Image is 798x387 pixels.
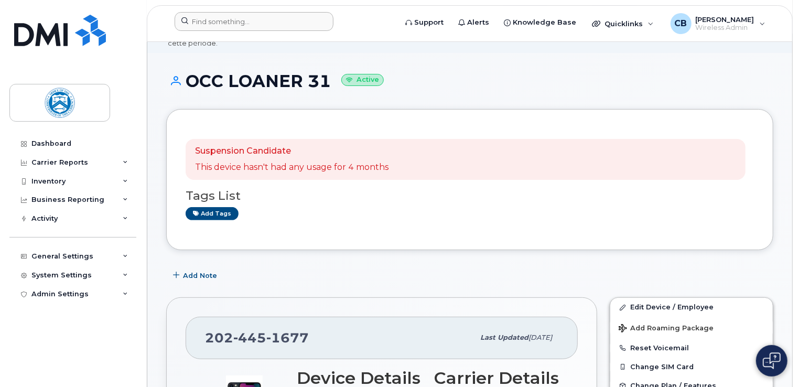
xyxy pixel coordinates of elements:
[610,298,773,317] a: Edit Device / Employee
[186,207,239,220] a: Add tags
[480,334,529,341] span: Last updated
[497,12,584,33] a: Knowledge Base
[696,24,754,32] span: Wireless Admin
[266,330,309,346] span: 1677
[166,266,226,285] button: Add Note
[341,74,384,86] small: Active
[467,17,489,28] span: Alerts
[398,12,451,33] a: Support
[675,17,687,30] span: CB
[585,13,661,34] div: Quicklinks
[529,334,552,341] span: [DATE]
[696,15,754,24] span: [PERSON_NAME]
[183,271,217,281] span: Add Note
[175,12,333,31] input: Find something...
[663,13,773,34] div: Christopher Bemis
[166,72,773,90] h1: OCC LOANER 31
[610,339,773,358] button: Reset Voicemail
[763,352,781,369] img: Open chat
[619,324,714,334] span: Add Roaming Package
[186,189,754,202] h3: Tags List
[414,17,444,28] span: Support
[513,17,576,28] span: Knowledge Base
[205,330,309,346] span: 202
[233,330,266,346] span: 445
[195,162,389,174] p: This device hasn't had any usage for 4 months
[605,19,643,28] span: Quicklinks
[451,12,497,33] a: Alerts
[610,317,773,338] button: Add Roaming Package
[195,145,389,157] p: Suspension Candidate
[610,358,773,377] button: Change SIM Card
